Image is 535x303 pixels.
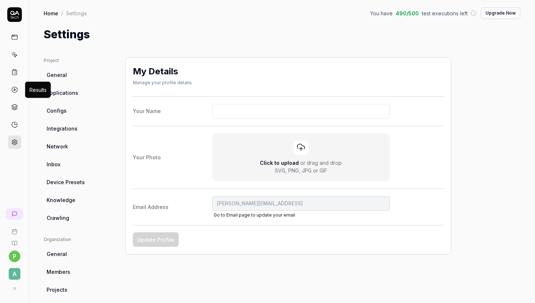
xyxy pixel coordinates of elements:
span: test executions left [422,9,468,17]
span: or drag and drop [300,160,342,166]
a: Knowledge [44,193,114,207]
h1: Settings [44,26,90,43]
a: Projects [44,283,114,296]
span: Configs [47,107,67,114]
div: Manage your profile details [133,79,192,86]
a: Home [44,9,58,17]
span: General [47,71,67,79]
span: Inbox [47,160,60,168]
a: Device Presets [44,175,114,189]
span: Knowledge [47,196,75,204]
span: Applications [47,89,78,97]
button: Upgrade Now [481,7,520,19]
div: Your Name [133,107,209,115]
div: Results [29,86,47,94]
a: Documentation [3,234,26,246]
span: Integrations [47,125,78,132]
button: Update Profile [133,232,179,247]
a: Go to Email page to update your email [214,212,295,218]
a: Members [44,265,114,279]
a: Inbox [44,158,114,171]
div: Organization [44,236,114,243]
span: A [9,268,20,280]
span: Crawling [47,214,69,222]
span: 490 / 500 [396,9,419,17]
span: General [47,250,67,258]
div: Project [44,57,114,64]
div: Settings [66,9,87,17]
div: / [61,9,63,17]
a: Crawling [44,211,114,225]
a: Network [44,140,114,153]
input: Email AddressGo to Email page to update your email [212,196,390,211]
a: Configs [44,104,114,117]
h2: My Details [133,65,178,78]
span: You have [370,9,393,17]
span: Projects [47,286,67,294]
a: Applications [44,86,114,100]
span: Network [47,143,68,150]
div: Email Address [133,203,209,211]
a: Book a call with us [3,223,26,234]
span: Members [47,268,70,276]
div: SVG, PNG, JPG or GIF [275,167,327,174]
button: A [3,262,26,281]
span: Device Presets [47,178,85,186]
button: p [9,250,20,262]
div: Your Photo [133,154,209,161]
span: Click to upload [260,160,299,166]
a: Integrations [44,122,114,135]
a: General [44,247,114,261]
a: General [44,68,114,82]
input: Your Name [212,104,390,119]
a: New conversation [6,208,23,220]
